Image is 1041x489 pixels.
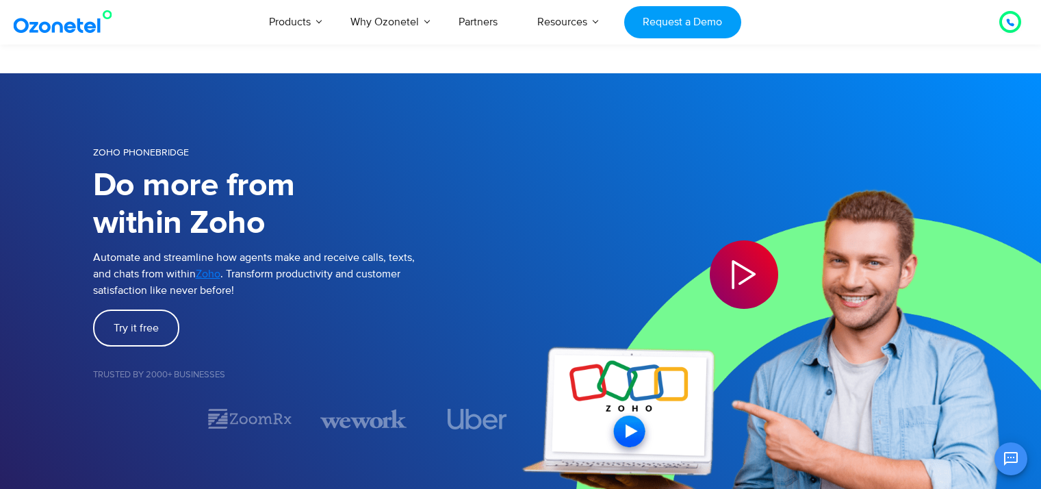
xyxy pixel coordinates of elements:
[93,310,179,347] a: Try it free
[93,249,521,299] p: Automate and streamline how agents make and receive calls, texts, and chats from within . Transfo...
[114,323,159,334] span: Try it free
[93,407,521,431] div: Image Carousel
[196,266,220,282] a: Zoho
[320,407,407,431] img: wework
[196,267,220,281] span: Zoho
[710,240,778,309] div: Play Video
[434,409,520,429] div: 4 / 7
[207,407,293,431] img: zoomrx
[624,6,741,38] a: Request a Demo
[93,411,179,427] div: 1 / 7
[320,407,407,431] div: 3 / 7
[93,371,521,379] h5: Trusted by 2000+ Businesses
[93,167,521,242] h1: Do more from within Zoho
[448,409,507,429] img: uber
[207,407,293,431] div: 2 / 7
[93,147,189,158] span: Zoho Phonebridge
[994,442,1027,475] button: Open chat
